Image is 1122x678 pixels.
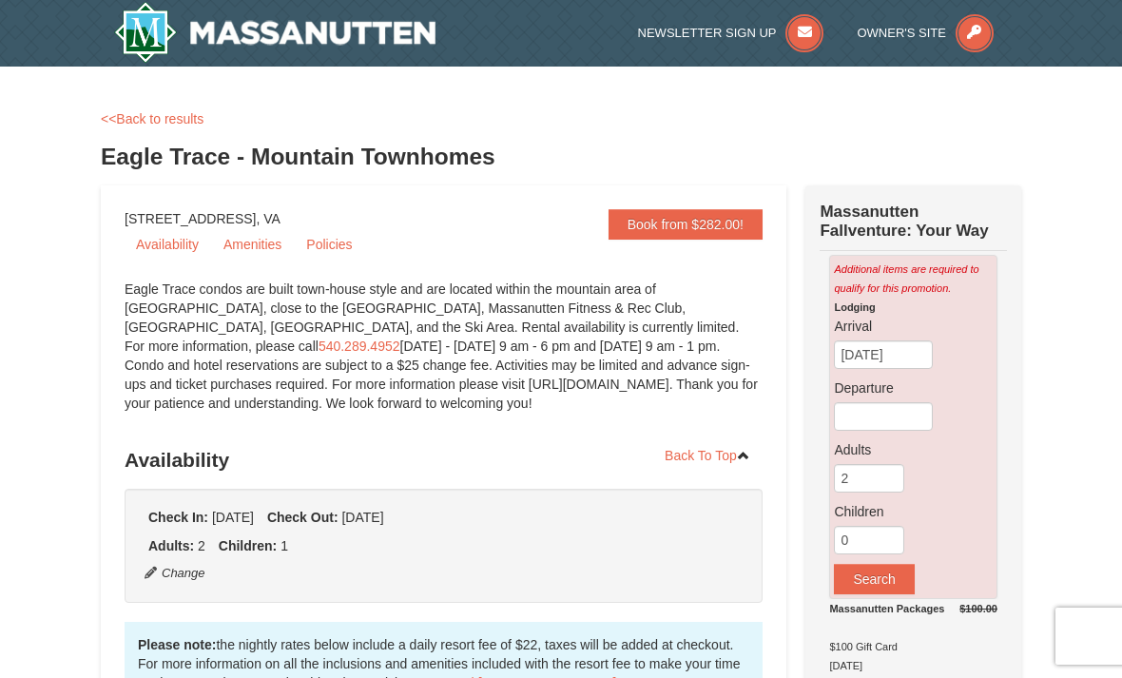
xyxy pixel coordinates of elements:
[638,26,777,40] span: Newsletter Sign Up
[652,441,763,470] a: Back To Top
[219,538,277,553] strong: Children:
[114,2,435,63] a: Massanutten Resort
[295,230,363,259] a: Policies
[834,564,914,594] button: Search
[341,510,383,525] span: [DATE]
[834,378,993,397] label: Departure
[834,301,875,313] strong: Lodging
[125,280,763,432] div: Eagle Trace condos are built town-house style and are located within the mountain area of [GEOGRA...
[114,2,435,63] img: Massanutten Resort Logo
[148,538,194,553] strong: Adults:
[834,317,993,336] label: Arrival
[212,230,293,259] a: Amenities
[829,599,997,618] div: Massanutten Packages
[212,510,254,525] span: [DATE]
[829,599,997,675] div: $100 Gift Card [DATE]
[857,26,994,40] a: Owner's Site
[609,209,763,240] a: Book from $282.00!
[101,111,203,126] a: <<Back to results
[834,440,993,459] label: Adults
[857,26,946,40] span: Owner's Site
[319,339,400,354] a: 540.289.4952
[834,502,993,521] label: Children
[280,538,288,553] span: 1
[959,603,997,614] del: $100.00
[144,563,206,584] button: Change
[820,203,988,240] strong: Massanutten Fallventure: Your Way
[267,510,339,525] strong: Check Out:
[101,138,1021,176] h3: Eagle Trace - Mountain Townhomes
[148,510,208,525] strong: Check In:
[834,263,978,294] em: Additional items are required to qualify for this promotion.
[125,230,210,259] a: Availability
[125,441,763,479] h3: Availability
[638,26,824,40] a: Newsletter Sign Up
[198,538,205,553] span: 2
[138,637,216,652] strong: Please note:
